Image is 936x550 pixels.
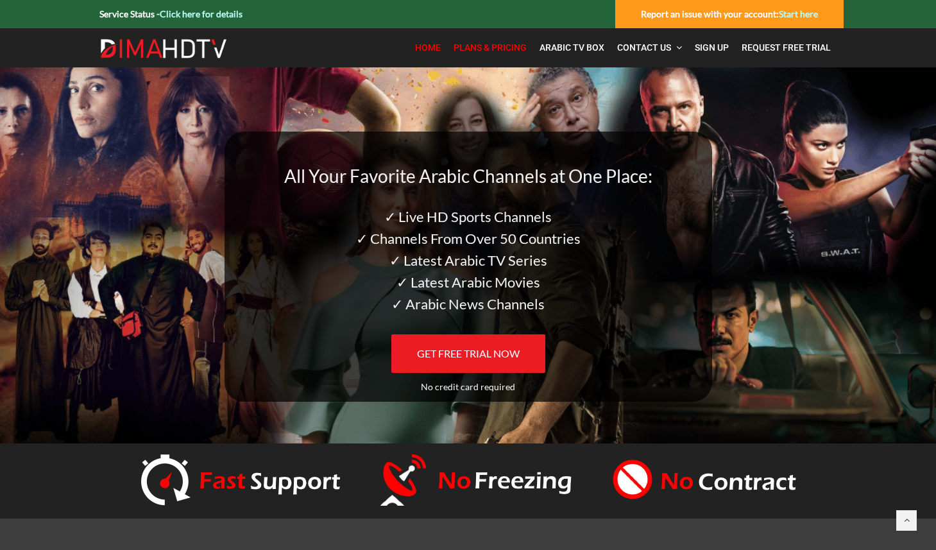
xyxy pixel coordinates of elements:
span: Home [415,42,441,53]
a: Contact Us [611,35,688,61]
a: Request Free Trial [735,35,837,61]
span: ✓ Arabic News Channels [391,295,545,313]
a: Arabic TV Box [533,35,611,61]
span: GET FREE TRIAL NOW [417,347,520,359]
a: Plans & Pricing [447,35,533,61]
span: ✓ Latest Arabic Movies [396,273,540,291]
span: Sign Up [695,42,729,53]
span: Contact Us [617,42,671,53]
strong: Service Status - [99,8,243,19]
span: Arabic TV Box [540,42,604,53]
span: ✓ Latest Arabic TV Series [389,252,547,269]
a: Sign Up [688,35,735,61]
a: GET FREE TRIAL NOW [391,334,545,373]
strong: Report an issue with your account: [641,8,818,19]
span: ✓ Live HD Sports Channels [384,208,552,225]
a: Start here [779,8,818,19]
img: Dima HDTV [99,39,228,59]
span: Plans & Pricing [454,42,527,53]
span: All Your Favorite Arabic Channels at One Place: [284,165,652,187]
span: ✓ Channels From Over 50 Countries [356,230,581,247]
a: Click here for details [160,8,243,19]
a: Home [409,35,447,61]
span: Request Free Trial [742,42,831,53]
span: No credit card required [421,381,515,392]
a: Back to top [896,510,917,531]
